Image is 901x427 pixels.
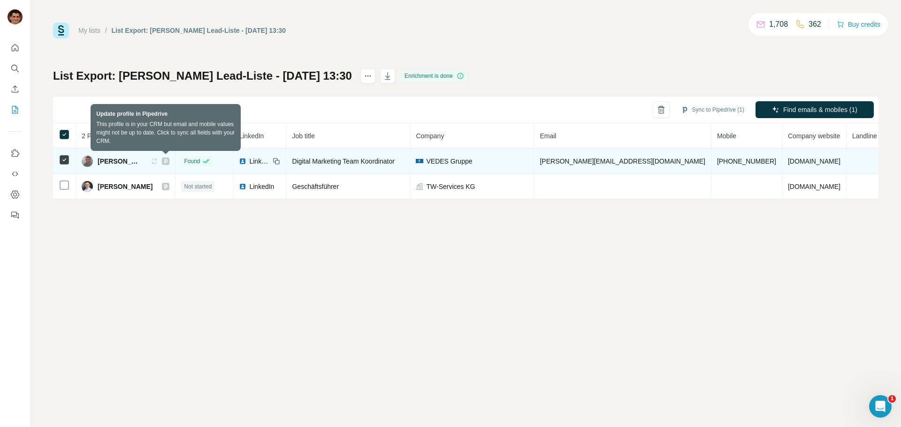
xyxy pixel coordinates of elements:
button: Sync to Pipedrive (1) [674,103,751,117]
li: / [105,26,107,35]
span: TW-Services KG [426,182,475,191]
iframe: Intercom live chat [869,395,892,418]
button: Enrich CSV [8,81,23,97]
button: actions [360,68,375,83]
div: Enrichment is done [402,70,467,82]
span: Email [540,132,556,140]
span: Job title [292,132,314,140]
button: Dashboard [8,186,23,203]
span: LinkedIn [249,157,270,166]
div: List Export: [PERSON_NAME] Lead-Liste - [DATE] 13:30 [112,26,286,35]
span: Found [184,157,200,165]
span: Company website [788,132,840,140]
p: 1,708 [769,19,788,30]
span: [PHONE_NUMBER] [717,157,776,165]
button: Buy credits [837,18,880,31]
h1: List Export: [PERSON_NAME] Lead-Liste - [DATE] 13:30 [53,68,352,83]
span: Digital Marketing Team Koordinator [292,157,394,165]
button: Search [8,60,23,77]
span: VEDES Gruppe [426,157,472,166]
button: Use Surfe on LinkedIn [8,145,23,162]
img: Avatar [82,156,93,167]
img: Avatar [8,9,23,24]
span: Status [181,132,200,140]
span: LinkedIn [249,182,274,191]
span: [PERSON_NAME][EMAIL_ADDRESS][DOMAIN_NAME] [540,157,705,165]
span: Geschäftsführer [292,183,339,190]
button: My lists [8,101,23,118]
span: 2 Profiles [82,132,109,140]
button: Find emails & mobiles (1) [756,101,874,118]
span: Mobile [717,132,736,140]
img: LinkedIn logo [239,157,246,165]
img: Surfe Logo [53,22,69,38]
button: Use Surfe API [8,165,23,182]
span: 1 [888,395,896,403]
span: Find emails & mobiles (1) [783,105,857,114]
span: Company [416,132,444,140]
button: Feedback [8,207,23,224]
a: My lists [78,27,100,34]
span: LinkedIn [239,132,264,140]
span: [DOMAIN_NAME] [788,183,840,190]
p: 362 [809,19,821,30]
span: Not started [184,182,212,191]
button: Quick start [8,39,23,56]
span: [PERSON_NAME] [98,182,153,191]
span: Landline [852,132,877,140]
img: LinkedIn logo [239,183,246,190]
img: Avatar [82,181,93,192]
span: [PERSON_NAME] [98,157,141,166]
img: company-logo [416,159,423,163]
span: [DOMAIN_NAME] [788,157,840,165]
